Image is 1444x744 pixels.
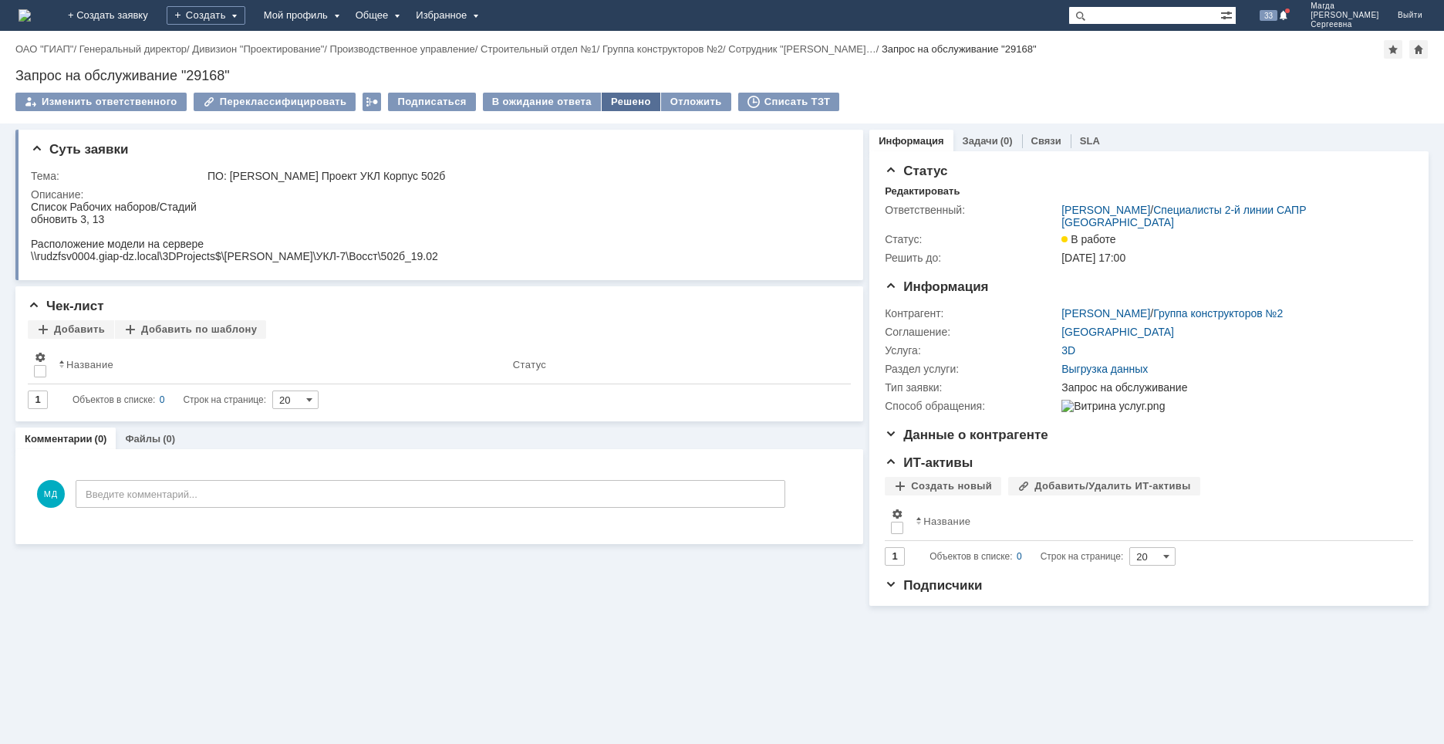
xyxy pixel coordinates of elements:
div: (0) [95,433,107,445]
span: Сергеевна [1311,20,1379,29]
a: Строительный отдел №1 [481,43,597,55]
div: / [1061,307,1283,320]
div: ПО: [PERSON_NAME] Проект УКЛ Корпус 502б [207,170,840,182]
span: Информация [885,279,988,294]
span: ИТ-активы [885,455,973,470]
a: Выгрузка данных [1061,363,1148,375]
span: Объектов в списке: [73,394,155,405]
th: Название [909,502,1401,541]
a: Группа конструкторов №2 [1153,307,1283,320]
span: 33 [1260,10,1277,21]
img: Витрина услуг.png [1061,400,1165,412]
span: МД [37,480,65,508]
div: / [602,43,728,55]
a: Задачи [963,135,998,147]
div: Создать [167,6,245,25]
div: Описание: [31,188,843,201]
div: / [79,43,193,55]
div: / [1061,204,1405,228]
div: Тема: [31,170,204,182]
div: Услуга: [885,344,1058,357]
span: Суть заявки [31,142,128,157]
div: Контрагент: [885,307,1058,320]
span: Чек-лист [28,299,104,313]
a: ОАО "ГИАП" [15,43,73,55]
span: Статус [885,164,947,178]
div: Тип заявки: [885,381,1058,394]
div: / [728,43,882,55]
a: Производственное управление [330,43,475,55]
div: Способ обращения: [885,400,1058,412]
div: Раздел услуги: [885,363,1058,375]
span: [DATE] 17:00 [1061,252,1125,264]
div: Решить до: [885,252,1058,264]
span: Расширенный поиск [1220,7,1236,22]
div: / [15,43,79,55]
div: / [481,43,602,55]
span: Данные о контрагенте [885,428,1048,442]
div: (0) [163,433,175,445]
a: Сотрудник "[PERSON_NAME]… [728,43,876,55]
a: [PERSON_NAME] [1061,307,1150,320]
span: В работе [1061,233,1115,245]
a: Специалисты 2-й линии САПР [GEOGRAPHIC_DATA] [1061,204,1306,228]
div: Соглашение: [885,326,1058,338]
div: 0 [160,391,165,409]
a: Дивизион "Проектирование" [192,43,324,55]
div: Редактировать [885,185,960,198]
a: Связи [1031,135,1061,147]
div: Добавить в избранное [1384,40,1402,59]
a: [PERSON_NAME] [1061,204,1150,216]
span: Настройки [891,508,903,520]
span: Подписчики [885,578,982,593]
i: Строк на странице: [73,391,266,409]
div: Работа с массовостью [363,93,381,111]
div: (0) [1000,135,1013,147]
div: Статус [513,359,546,370]
a: Группа конструкторов №2 [602,43,723,55]
div: Название [66,359,113,370]
th: Статус [507,345,838,384]
div: Запрос на обслуживание "29168" [882,43,1037,55]
div: Статус: [885,233,1058,245]
span: Магда [1311,2,1379,11]
img: logo [19,9,31,22]
a: Генеральный директор [79,43,187,55]
span: Объектов в списке: [929,551,1012,562]
th: Название [52,345,507,384]
div: / [192,43,329,55]
span: Настройки [34,351,46,364]
a: [GEOGRAPHIC_DATA] [1061,326,1174,338]
div: Запрос на обслуживание [1061,381,1405,394]
a: Информация [879,135,943,147]
a: SLA [1080,135,1100,147]
div: Ответственный: [885,204,1058,216]
a: Файлы [125,433,160,445]
span: [PERSON_NAME] [1311,11,1379,20]
a: 3D [1061,344,1075,357]
div: / [330,43,481,55]
div: Название [923,516,970,527]
div: 0 [1017,547,1022,566]
a: Перейти на домашнюю страницу [19,9,31,22]
i: Строк на странице: [929,547,1123,566]
a: Комментарии [25,433,93,445]
div: Запрос на обслуживание "29168" [15,68,1429,83]
div: Сделать домашней страницей [1409,40,1428,59]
